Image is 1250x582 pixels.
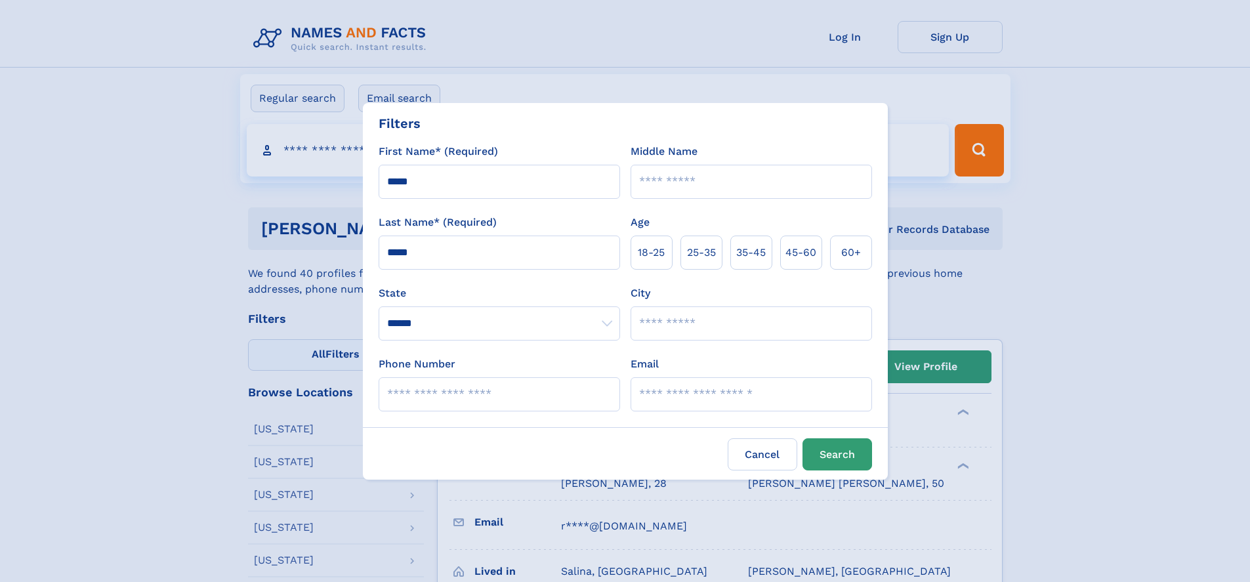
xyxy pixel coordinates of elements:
[379,114,421,133] div: Filters
[631,356,659,372] label: Email
[736,245,766,260] span: 35‑45
[379,144,498,159] label: First Name* (Required)
[631,285,650,301] label: City
[728,438,797,470] label: Cancel
[631,215,650,230] label: Age
[841,245,861,260] span: 60+
[785,245,816,260] span: 45‑60
[687,245,716,260] span: 25‑35
[638,245,665,260] span: 18‑25
[631,144,698,159] label: Middle Name
[379,356,455,372] label: Phone Number
[802,438,872,470] button: Search
[379,285,620,301] label: State
[379,215,497,230] label: Last Name* (Required)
